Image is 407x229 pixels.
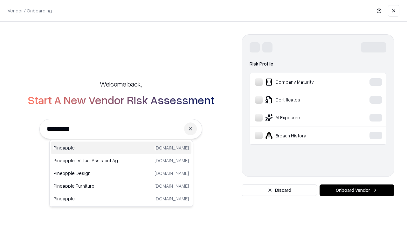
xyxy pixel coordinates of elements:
[320,184,394,196] button: Onboard Vendor
[49,140,193,207] div: Suggestions
[255,114,350,121] div: AI Exposure
[250,60,386,68] div: Risk Profile
[53,195,121,202] p: Pineapple
[155,144,189,151] p: [DOMAIN_NAME]
[53,183,121,189] p: Pineapple Furniture
[28,94,214,106] h2: Start A New Vendor Risk Assessment
[155,195,189,202] p: [DOMAIN_NAME]
[255,96,350,104] div: Certificates
[155,157,189,164] p: [DOMAIN_NAME]
[255,132,350,139] div: Breach History
[100,80,142,88] h5: Welcome back,
[53,170,121,177] p: Pineapple Design
[155,183,189,189] p: [DOMAIN_NAME]
[155,170,189,177] p: [DOMAIN_NAME]
[53,157,121,164] p: Pineapple | Virtual Assistant Agency
[255,78,350,86] div: Company Maturity
[242,184,317,196] button: Discard
[8,7,52,14] p: Vendor / Onboarding
[53,144,121,151] p: Pineapple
